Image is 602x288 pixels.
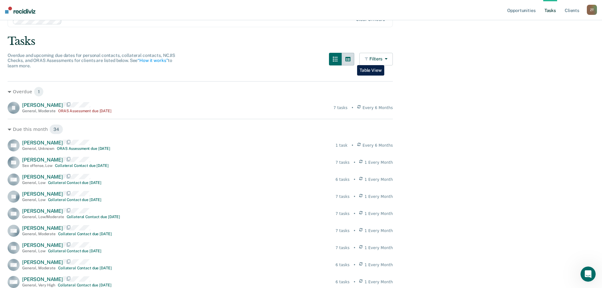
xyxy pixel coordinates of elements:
[22,283,55,287] div: General , Very High
[22,215,64,219] div: General , Low/Moderate
[22,146,54,151] div: General , Unknown
[58,109,112,113] div: ORAS Assessment due [DATE]
[48,198,102,202] div: Collateral Contact due [DATE]
[353,279,356,285] div: •
[587,5,597,15] div: Z T
[48,249,102,253] div: Collateral Contact due [DATE]
[22,266,56,270] div: General , Moderate
[353,160,356,165] div: •
[22,174,63,180] span: [PERSON_NAME]
[22,163,52,168] div: Sex offense , Low
[587,5,597,15] button: ZT
[22,191,63,197] span: [PERSON_NAME]
[336,245,350,251] div: 7 tasks
[336,177,350,182] div: 6 tasks
[67,215,120,219] div: Collateral Contact due [DATE]
[336,262,350,268] div: 6 tasks
[359,53,393,65] button: Filters
[8,87,393,97] div: Overdue 1
[22,225,63,231] span: [PERSON_NAME]
[362,143,393,148] span: Every 6 Months
[353,245,356,251] div: •
[22,102,63,108] span: [PERSON_NAME]
[22,208,63,214] span: [PERSON_NAME]
[34,87,44,97] span: 1
[55,163,109,168] div: Collateral Contact due [DATE]
[8,53,175,69] span: Overdue and upcoming due dates for personal contacts, collateral contacts, NCJIS Checks, and ORAS...
[137,58,168,63] a: “How it works”
[58,283,112,287] div: Collateral Contact due [DATE]
[8,124,393,134] div: Due this month 34
[353,228,356,234] div: •
[57,146,110,151] div: ORAS Assessment due [DATE]
[353,194,356,199] div: •
[336,211,350,217] div: 7 tasks
[365,279,393,285] span: 1 Every Month
[365,262,393,268] span: 1 Every Month
[365,228,393,234] span: 1 Every Month
[48,181,102,185] div: Collateral Contact due [DATE]
[49,124,63,134] span: 34
[353,211,356,217] div: •
[336,160,350,165] div: 7 tasks
[365,211,393,217] span: 1 Every Month
[351,105,354,111] div: •
[336,279,350,285] div: 6 tasks
[333,105,347,111] div: 7 tasks
[351,143,354,148] div: •
[22,109,56,113] div: General , Moderate
[22,249,46,253] div: General , Low
[22,198,46,202] div: General , Low
[58,266,112,270] div: Collateral Contact due [DATE]
[365,160,393,165] span: 1 Every Month
[22,140,63,146] span: [PERSON_NAME]
[58,232,112,236] div: Collateral Contact due [DATE]
[362,105,393,111] span: Every 6 Months
[365,194,393,199] span: 1 Every Month
[22,232,56,236] div: General , Moderate
[22,157,63,163] span: [PERSON_NAME]
[22,276,63,282] span: [PERSON_NAME]
[22,259,63,265] span: [PERSON_NAME]
[353,177,356,182] div: •
[365,245,393,251] span: 1 Every Month
[336,228,350,234] div: 7 tasks
[336,194,350,199] div: 7 tasks
[365,177,393,182] span: 1 Every Month
[353,262,356,268] div: •
[5,7,35,14] img: Recidiviz
[22,181,46,185] div: General , Low
[22,242,63,248] span: [PERSON_NAME]
[581,267,596,282] iframe: Intercom live chat
[336,143,348,148] div: 1 task
[8,35,594,48] div: Tasks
